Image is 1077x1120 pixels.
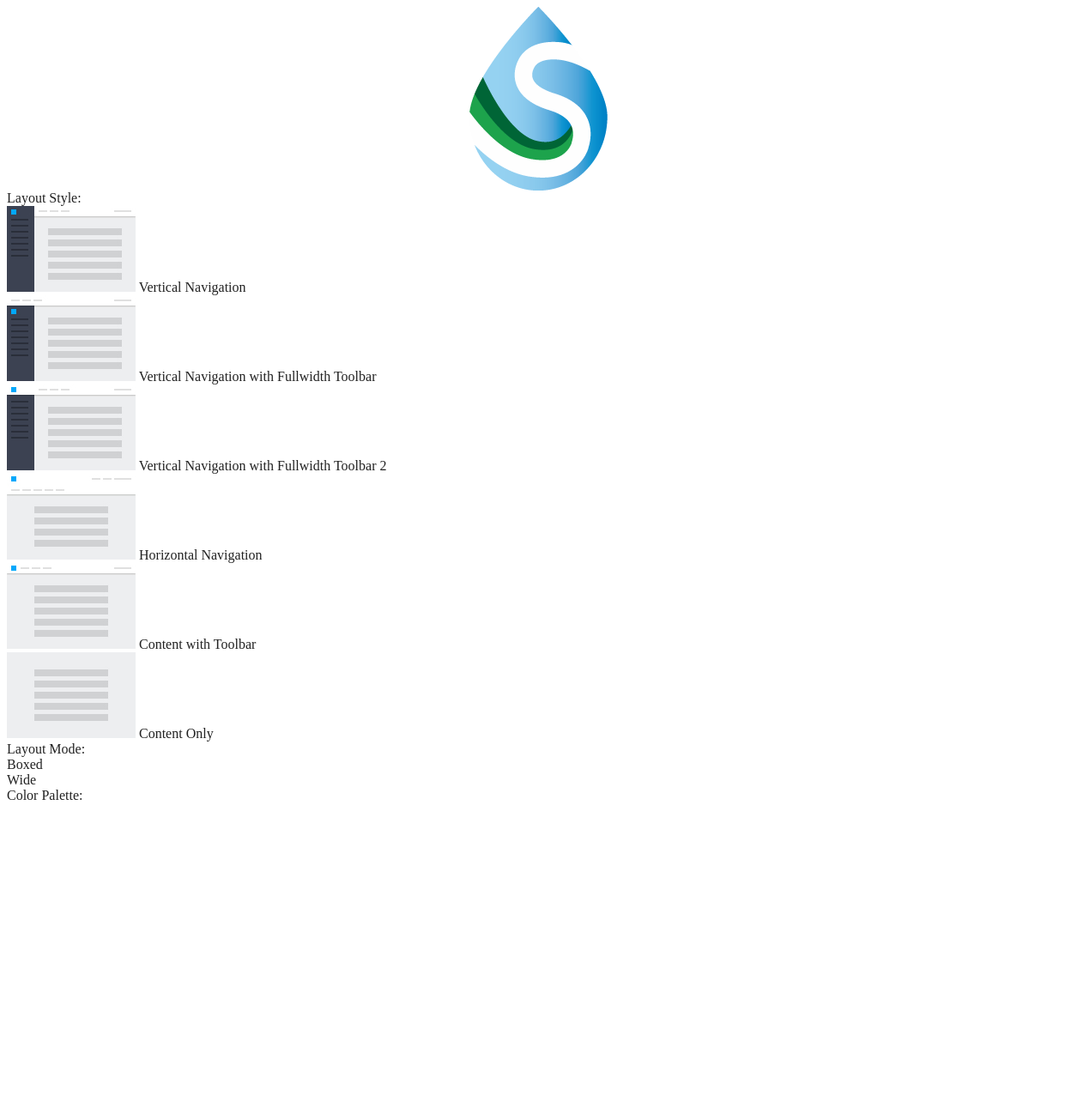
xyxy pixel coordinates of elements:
[7,757,1070,772] md-radio-button: Boxed
[7,742,1070,757] div: Layout Mode:
[469,7,608,191] img: SWAN-Landscape-Logo-Colour-drop.png
[7,384,136,470] img: vertical-nav-with-full-toolbar-2.jpg
[7,206,1070,295] md-radio-button: Vertical Navigation
[7,652,136,738] img: content-only.jpg
[7,563,1070,652] md-radio-button: Content with Toolbar
[139,726,214,741] span: Content Only
[139,369,377,384] span: Vertical Navigation with Fullwidth Toolbar
[139,280,246,294] span: Vertical Navigation
[7,295,1070,384] md-radio-button: Vertical Navigation with Fullwidth Toolbar
[7,474,1070,563] md-radio-button: Horizontal Navigation
[7,474,136,560] img: horizontal-nav.jpg
[7,563,136,649] img: content-with-toolbar.jpg
[7,206,136,292] img: vertical-nav.jpg
[7,652,1070,742] md-radio-button: Content Only
[7,772,1070,788] md-radio-button: Wide
[139,548,263,562] span: Horizontal Navigation
[7,788,1070,803] div: Color Palette:
[7,295,136,381] img: vertical-nav-with-full-toolbar.jpg
[139,458,387,473] span: Vertical Navigation with Fullwidth Toolbar 2
[139,637,256,651] span: Content with Toolbar
[7,191,1070,206] div: Layout Style:
[7,384,1070,474] md-radio-button: Vertical Navigation with Fullwidth Toolbar 2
